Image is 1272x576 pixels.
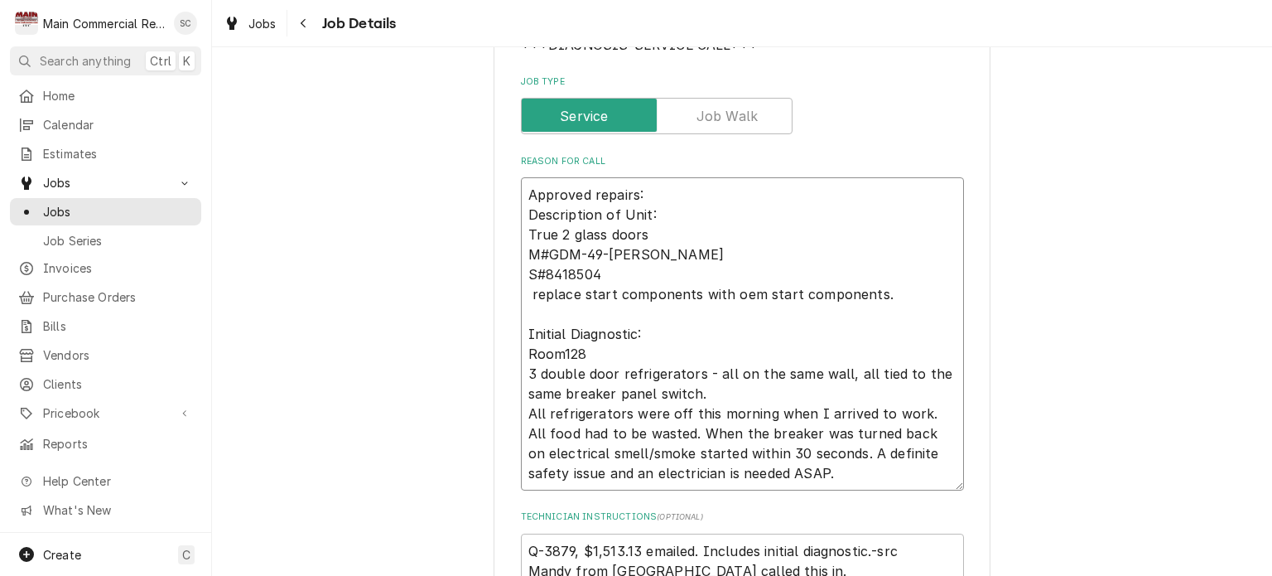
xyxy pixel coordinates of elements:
[43,174,168,191] span: Jobs
[43,232,193,249] span: Job Series
[10,46,201,75] button: Search anythingCtrlK
[174,12,197,35] div: Sharon Campbell's Avatar
[15,12,38,35] div: Main Commercial Refrigeration Service's Avatar
[521,155,964,168] label: Reason For Call
[43,548,81,562] span: Create
[43,145,193,162] span: Estimates
[43,87,193,104] span: Home
[43,317,193,335] span: Bills
[10,341,201,369] a: Vendors
[10,111,201,138] a: Calendar
[521,75,964,89] label: Job Type
[10,399,201,427] a: Go to Pricebook
[15,12,38,35] div: M
[521,155,964,491] div: Reason For Call
[521,75,964,134] div: Job Type
[521,177,964,491] textarea: Approved repairs: Description of Unit: True 2 glass doors M#GDM-49-[PERSON_NAME] S#8418504 replac...
[43,501,191,519] span: What's New
[10,496,201,524] a: Go to What's New
[43,116,193,133] span: Calendar
[43,375,193,393] span: Clients
[43,15,165,32] div: Main Commercial Refrigeration Service
[10,370,201,398] a: Clients
[248,15,277,32] span: Jobs
[43,472,191,490] span: Help Center
[217,10,283,37] a: Jobs
[10,467,201,495] a: Go to Help Center
[43,435,193,453] span: Reports
[150,52,171,70] span: Ctrl
[317,12,397,35] span: Job Details
[183,52,190,70] span: K
[10,140,201,167] a: Estimates
[10,198,201,225] a: Jobs
[43,259,193,277] span: Invoices
[43,203,193,220] span: Jobs
[657,512,703,521] span: ( optional )
[291,10,317,36] button: Navigate back
[10,312,201,340] a: Bills
[10,430,201,457] a: Reports
[43,346,193,364] span: Vendors
[10,82,201,109] a: Home
[10,169,201,196] a: Go to Jobs
[174,12,197,35] div: SC
[10,283,201,311] a: Purchase Orders
[521,511,964,524] label: Technician Instructions
[182,546,190,564] span: C
[10,254,201,282] a: Invoices
[40,52,131,70] span: Search anything
[43,404,168,422] span: Pricebook
[10,227,201,254] a: Job Series
[43,288,193,306] span: Purchase Orders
